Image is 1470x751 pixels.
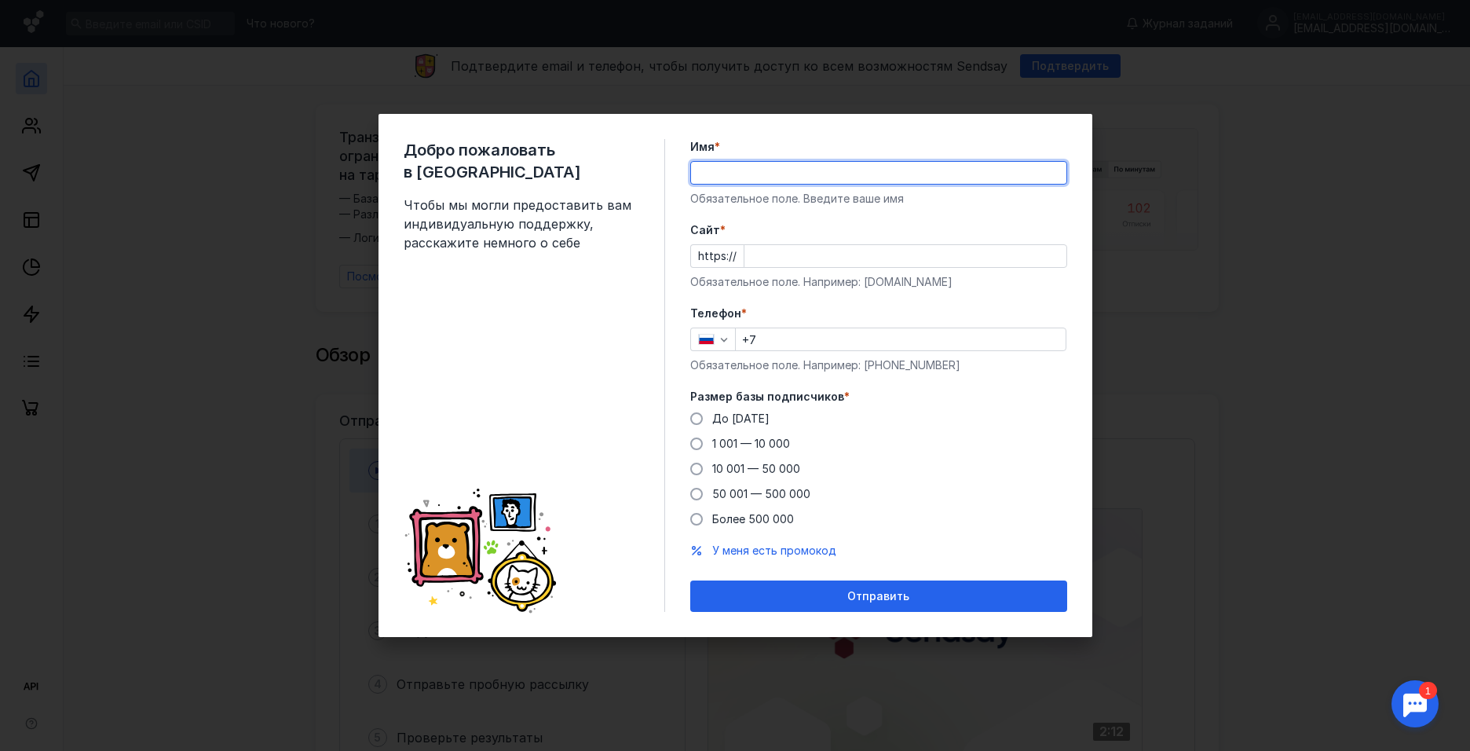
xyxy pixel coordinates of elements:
span: У меня есть промокод [712,544,836,557]
span: Более 500 000 [712,512,794,526]
div: Обязательное поле. Введите ваше имя [690,191,1067,207]
button: У меня есть промокод [712,543,836,559]
span: Имя [690,139,715,155]
span: Cайт [690,222,720,238]
span: Размер базы подписчиков [690,389,844,405]
span: Добро пожаловать в [GEOGRAPHIC_DATA] [404,139,639,183]
button: Отправить [690,581,1067,612]
span: Телефон [690,306,741,321]
span: 50 001 — 500 000 [712,487,810,500]
div: Обязательное поле. Например: [DOMAIN_NAME] [690,274,1067,290]
span: 10 001 — 50 000 [712,462,800,475]
div: Обязательное поле. Например: [PHONE_NUMBER] [690,357,1067,373]
span: Отправить [847,590,909,603]
span: Чтобы мы могли предоставить вам индивидуальную поддержку, расскажите немного о себе [404,196,639,252]
span: 1 001 — 10 000 [712,437,790,450]
div: 1 [35,9,53,27]
span: До [DATE] [712,412,770,425]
